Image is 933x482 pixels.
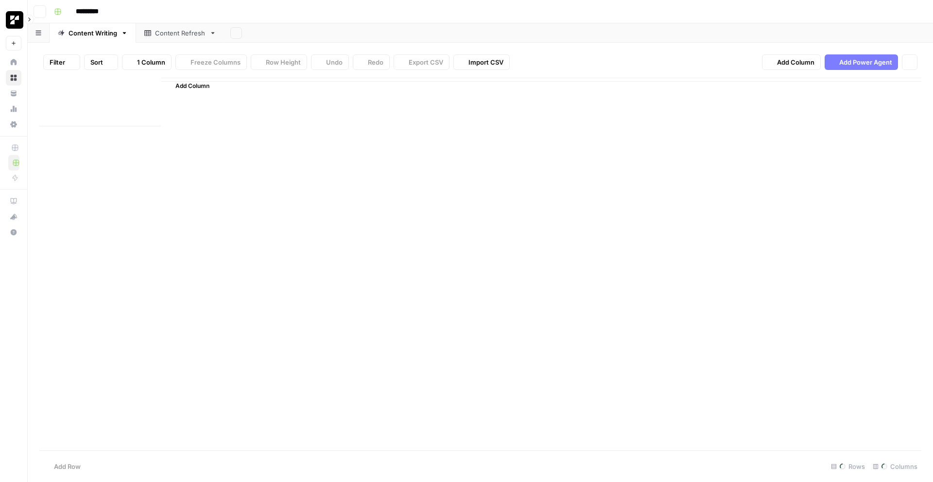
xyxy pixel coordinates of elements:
span: Import CSV [468,57,503,67]
button: Import CSV [453,54,510,70]
span: Export CSV [409,57,443,67]
a: Home [6,54,21,70]
div: Content Writing [69,28,117,38]
span: 1 Column [137,57,165,67]
a: Your Data [6,86,21,101]
button: Redo [353,54,390,70]
span: Filter [50,57,65,67]
a: Settings [6,117,21,132]
button: Row Height [251,54,307,70]
span: Add Column [175,82,209,90]
span: Row Height [266,57,301,67]
a: Content Writing [50,23,136,43]
a: Content Refresh [136,23,225,43]
span: Freeze Columns [190,57,241,67]
div: What's new? [6,209,21,224]
button: Workspace: Replo [6,8,21,32]
button: Export CSV [394,54,449,70]
button: Freeze Columns [175,54,247,70]
div: Columns [869,459,921,474]
button: Add Row [39,459,86,474]
button: Filter [43,54,80,70]
a: Usage [6,101,21,117]
button: What's new? [6,209,21,224]
span: Add Row [54,462,81,471]
a: AirOps Academy [6,193,21,209]
span: Undo [326,57,343,67]
button: 1 Column [122,54,172,70]
button: Add Column [762,54,821,70]
button: Help + Support [6,224,21,240]
div: Rows [827,459,869,474]
button: Add Column [163,80,213,92]
button: Undo [311,54,349,70]
span: Redo [368,57,383,67]
span: Add Column [777,57,814,67]
a: Browse [6,70,21,86]
button: Add Power Agent [825,54,898,70]
span: Add Power Agent [839,57,892,67]
button: Sort [84,54,118,70]
span: Sort [90,57,103,67]
div: Content Refresh [155,28,206,38]
img: Replo Logo [6,11,23,29]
